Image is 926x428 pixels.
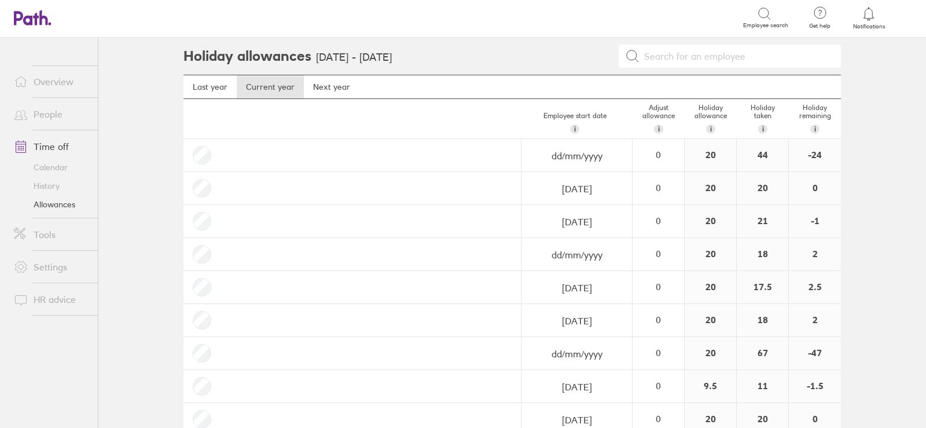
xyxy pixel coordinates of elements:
input: dd/mm/yyyy [522,338,631,370]
span: Employee search [743,22,788,29]
a: Current year [237,75,304,98]
div: 0 [633,248,684,259]
div: Search [130,12,159,23]
div: Holiday taken [737,99,789,138]
div: 0 [633,281,684,292]
div: Holiday remaining [789,99,841,138]
h2: Holiday allowances [183,38,311,75]
a: Tools [5,223,98,246]
a: Notifications [850,6,888,30]
div: 9.5 [685,370,736,403]
div: 20 [685,205,736,237]
div: 2 [789,304,841,336]
div: 0 [633,347,684,358]
div: 20 [737,172,788,204]
div: 2.5 [789,271,841,303]
span: Notifications [850,23,888,30]
a: People [5,103,98,126]
div: -1 [789,205,841,237]
a: HR advice [5,288,98,311]
div: 20 [685,172,736,204]
span: i [762,125,764,134]
span: i [814,125,816,134]
span: i [574,125,576,134]
input: dd/mm/yyyy [522,140,631,172]
div: Employee start date [517,107,633,138]
div: -24 [789,139,841,171]
a: Settings [5,255,98,279]
div: 18 [737,304,788,336]
div: 20 [685,304,736,336]
div: 20 [685,139,736,171]
input: dd/mm/yyyy [522,206,631,238]
h3: [DATE] - [DATE] [316,52,392,64]
a: Last year [183,75,237,98]
div: Holiday allowance [685,99,737,138]
div: 0 [633,215,684,226]
div: 17.5 [737,271,788,303]
div: -1.5 [789,370,841,403]
div: 20 [685,238,736,270]
div: 0 [633,182,684,193]
div: 0 [633,149,684,160]
input: dd/mm/yyyy [522,305,631,337]
div: 0 [789,172,841,204]
div: 20 [685,271,736,303]
div: 18 [737,238,788,270]
input: dd/mm/yyyy [522,272,631,304]
div: -47 [789,337,841,370]
a: Calendar [5,158,98,177]
input: dd/mm/yyyy [522,173,631,205]
input: Search for an employee [640,45,834,67]
div: 0 [633,381,684,391]
input: dd/mm/yyyy [522,239,631,271]
div: Adjust allowance [633,99,685,138]
a: Overview [5,70,98,93]
div: 21 [737,205,788,237]
input: dd/mm/yyyy [522,371,631,403]
a: Next year [304,75,359,98]
div: 2 [789,238,841,270]
span: i [710,125,712,134]
div: 44 [737,139,788,171]
a: Allowances [5,195,98,214]
div: 11 [737,370,788,403]
div: 20 [685,337,736,370]
div: 0 [633,314,684,325]
div: 0 [633,414,684,424]
a: Time off [5,135,98,158]
span: Get help [801,23,839,30]
span: i [658,125,660,134]
a: History [5,177,98,195]
div: 67 [737,337,788,370]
